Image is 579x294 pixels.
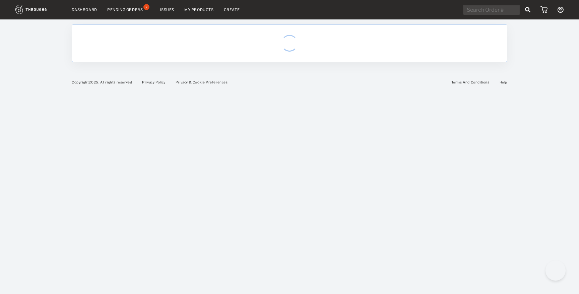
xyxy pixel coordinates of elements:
[545,260,566,281] iframe: Toggle Customer Support
[184,7,214,12] a: My Products
[143,4,149,10] div: 7
[15,5,62,14] img: logo.1c10ca64.svg
[176,80,228,84] a: Privacy & Cookie Preferences
[107,7,143,12] div: Pending Orders
[142,80,165,84] a: Privacy Policy
[463,5,520,15] input: Search Order #
[107,7,150,13] a: Pending Orders7
[540,6,548,13] img: icon_cart.dab5cea1.svg
[72,7,97,12] a: Dashboard
[72,80,132,84] span: Copyright 2025 . All rights reserved
[224,7,240,12] a: Create
[451,80,490,84] a: Terms And Conditions
[500,80,507,84] a: Help
[160,7,174,12] a: Issues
